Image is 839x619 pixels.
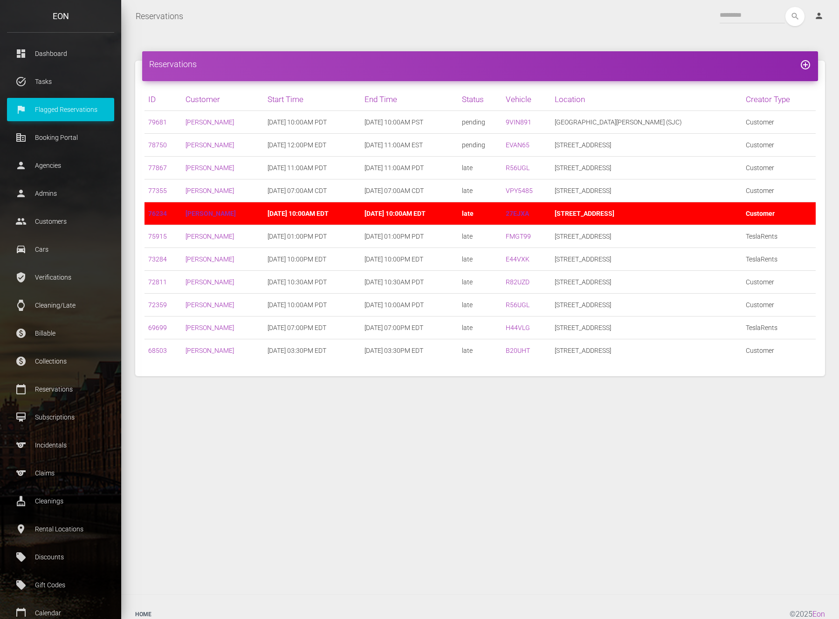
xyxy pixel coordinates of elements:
[136,5,183,28] a: Reservations
[7,294,114,317] a: watch Cleaning/Late
[7,350,114,373] a: paid Collections
[14,47,107,61] p: Dashboard
[7,210,114,233] a: people Customers
[7,517,114,541] a: place Rental Locations
[742,339,816,362] td: Customer
[144,88,182,111] th: ID
[551,225,742,248] td: [STREET_ADDRESS]
[800,59,811,70] i: add_circle_outline
[458,316,502,339] td: late
[506,210,529,217] a: 27EJXA
[264,248,361,271] td: [DATE] 10:00PM EDT
[807,7,832,26] a: person
[551,294,742,316] td: [STREET_ADDRESS]
[506,118,531,126] a: 9VIN891
[7,406,114,429] a: card_membership Subscriptions
[264,316,361,339] td: [DATE] 07:00PM EDT
[506,278,530,286] a: R82UZD
[7,266,114,289] a: verified_user Verifications
[148,347,167,354] a: 68503
[551,134,742,157] td: [STREET_ADDRESS]
[14,578,107,592] p: Gift Codes
[148,141,167,149] a: 78750
[458,248,502,271] td: late
[506,187,533,194] a: VPY5485
[14,270,107,284] p: Verifications
[14,186,107,200] p: Admins
[14,438,107,452] p: Incidentals
[14,158,107,172] p: Agencies
[458,202,502,225] td: late
[186,164,234,172] a: [PERSON_NAME]
[14,382,107,396] p: Reservations
[800,59,811,69] a: add_circle_outline
[148,255,167,263] a: 73284
[186,118,234,126] a: [PERSON_NAME]
[506,324,530,331] a: H44VLG
[7,461,114,485] a: sports Claims
[14,326,107,340] p: Billable
[186,187,234,194] a: [PERSON_NAME]
[361,157,458,179] td: [DATE] 11:00AM PDT
[361,248,458,271] td: [DATE] 10:00PM EDT
[361,339,458,362] td: [DATE] 03:30PM EDT
[458,271,502,294] td: late
[7,573,114,597] a: local_offer Gift Codes
[7,238,114,261] a: drive_eta Cars
[361,225,458,248] td: [DATE] 01:00PM PDT
[361,88,458,111] th: End Time
[14,75,107,89] p: Tasks
[264,111,361,134] td: [DATE] 10:00AM PDT
[7,322,114,345] a: paid Billable
[186,301,234,309] a: [PERSON_NAME]
[814,11,824,21] i: person
[458,339,502,362] td: late
[186,233,234,240] a: [PERSON_NAME]
[148,118,167,126] a: 79681
[551,316,742,339] td: [STREET_ADDRESS]
[551,202,742,225] td: [STREET_ADDRESS]
[458,294,502,316] td: late
[458,134,502,157] td: pending
[551,271,742,294] td: [STREET_ADDRESS]
[14,550,107,564] p: Discounts
[7,126,114,149] a: corporate_fare Booking Portal
[742,225,816,248] td: TeslaRents
[14,298,107,312] p: Cleaning/Late
[506,141,530,149] a: EVAN65
[14,242,107,256] p: Cars
[14,131,107,144] p: Booking Portal
[7,433,114,457] a: sports Incidentals
[264,179,361,202] td: [DATE] 07:00AM CDT
[7,42,114,65] a: dashboard Dashboard
[186,141,234,149] a: [PERSON_NAME]
[551,157,742,179] td: [STREET_ADDRESS]
[785,7,805,26] button: search
[7,378,114,401] a: calendar_today Reservations
[742,248,816,271] td: TeslaRents
[7,182,114,205] a: person Admins
[264,134,361,157] td: [DATE] 12:00PM EDT
[551,339,742,362] td: [STREET_ADDRESS]
[186,255,234,263] a: [PERSON_NAME]
[458,111,502,134] td: pending
[7,70,114,93] a: task_alt Tasks
[551,179,742,202] td: [STREET_ADDRESS]
[264,157,361,179] td: [DATE] 11:00AM PDT
[551,111,742,134] td: [GEOGRAPHIC_DATA][PERSON_NAME] (SJC)
[14,214,107,228] p: Customers
[14,103,107,117] p: Flagged Reservations
[506,301,530,309] a: R56UGL
[182,88,264,111] th: Customer
[502,88,551,111] th: Vehicle
[14,494,107,508] p: Cleanings
[148,187,167,194] a: 77355
[14,410,107,424] p: Subscriptions
[812,610,825,619] a: Eon
[361,179,458,202] td: [DATE] 07:00AM CDT
[264,202,361,225] td: [DATE] 10:00AM EDT
[186,278,234,286] a: [PERSON_NAME]
[7,489,114,513] a: cleaning_services Cleanings
[264,88,361,111] th: Start Time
